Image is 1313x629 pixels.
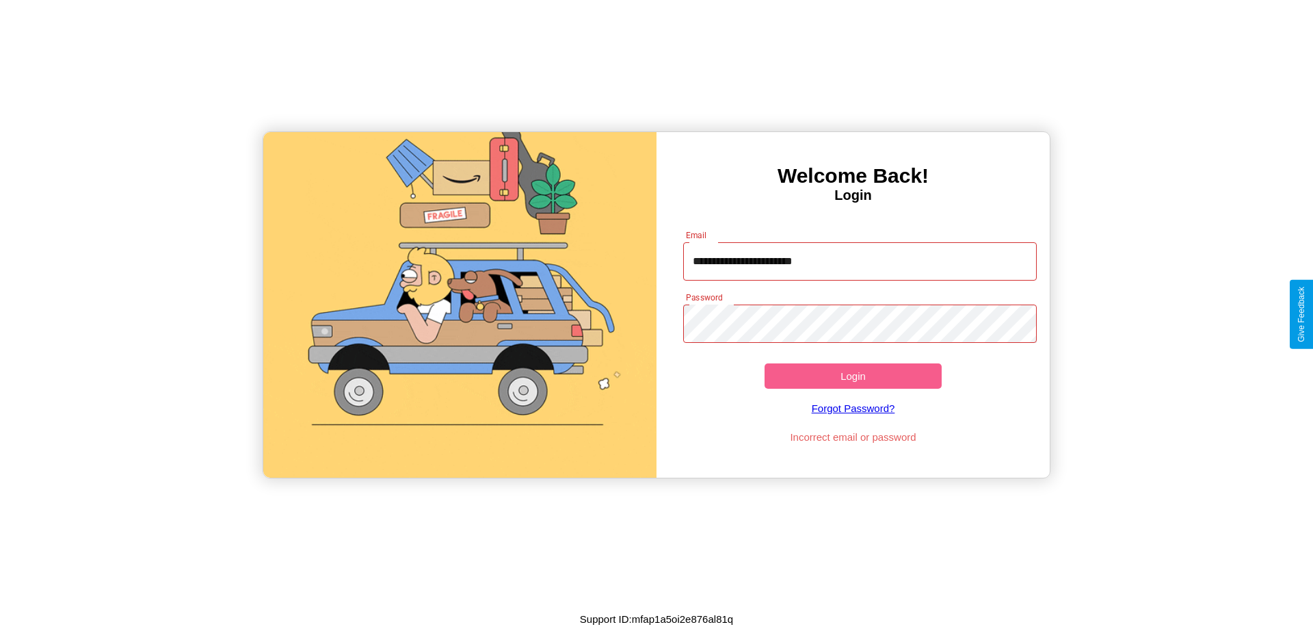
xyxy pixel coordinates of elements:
[686,229,707,241] label: Email
[765,363,942,389] button: Login
[580,610,733,628] p: Support ID: mfap1a5oi2e876al81q
[1297,287,1306,342] div: Give Feedback
[676,389,1031,428] a: Forgot Password?
[263,132,656,478] img: gif
[656,164,1050,188] h3: Welcome Back!
[656,188,1050,203] h4: Login
[676,428,1031,446] p: Incorrect email or password
[686,292,722,303] label: Password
